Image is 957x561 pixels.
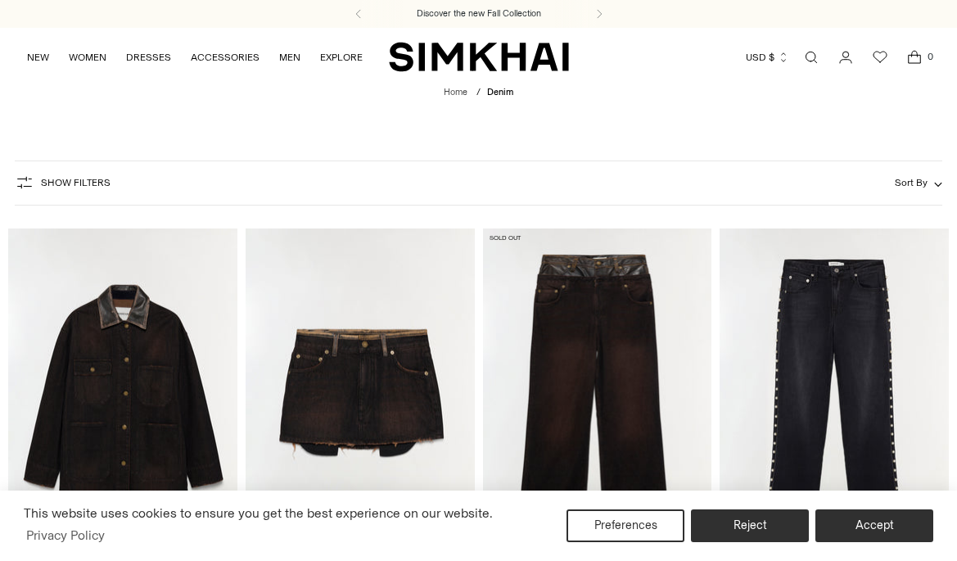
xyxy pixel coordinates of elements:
[864,41,896,74] a: Wishlist
[567,509,684,542] button: Preferences
[69,39,106,75] a: WOMEN
[476,86,481,100] div: /
[126,39,171,75] a: DRESSES
[895,177,928,188] span: Sort By
[417,7,541,20] a: Discover the new Fall Collection
[487,87,513,97] span: Denim
[691,509,809,542] button: Reject
[191,39,260,75] a: ACCESSORIES
[444,87,467,97] a: Home
[898,41,931,74] a: Open cart modal
[829,41,862,74] a: Go to the account page
[895,174,942,192] button: Sort By
[24,505,493,521] span: This website uses cookies to ensure you get the best experience on our website.
[279,39,300,75] a: MEN
[444,86,513,100] nav: breadcrumbs
[389,41,569,73] a: SIMKHAI
[24,523,107,548] a: Privacy Policy (opens in a new tab)
[923,49,937,64] span: 0
[320,39,363,75] a: EXPLORE
[746,39,789,75] button: USD $
[15,170,111,196] button: Show Filters
[795,41,828,74] a: Open search modal
[27,39,49,75] a: NEW
[815,509,933,542] button: Accept
[41,177,111,188] span: Show Filters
